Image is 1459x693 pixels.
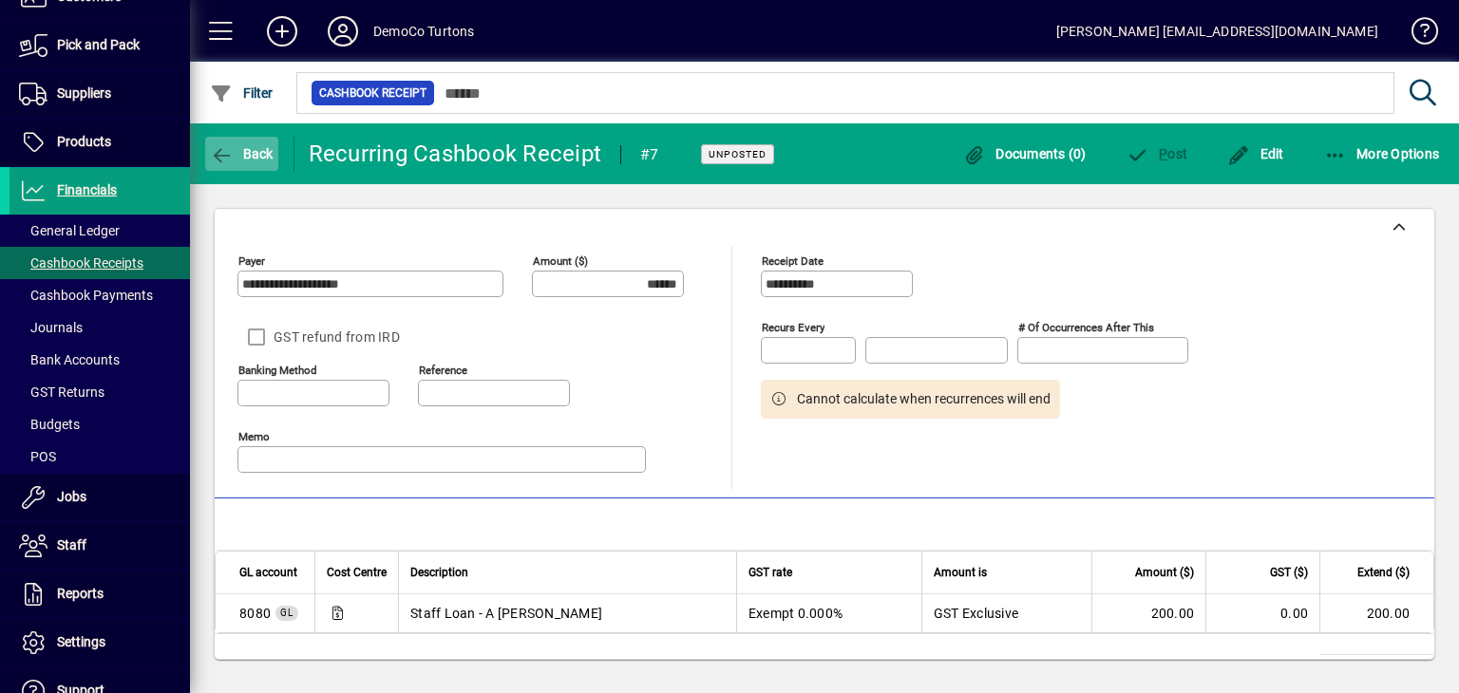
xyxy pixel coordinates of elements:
[9,376,190,408] a: GST Returns
[238,254,265,268] mat-label: Payer
[709,148,767,160] span: Unposted
[1170,655,1320,678] td: Balance to distribute
[9,279,190,311] a: Cashbook Payments
[1320,655,1434,678] td: 0.00
[9,571,190,618] a: Reports
[252,14,313,48] button: Add
[9,215,190,247] a: General Ledger
[57,537,86,553] span: Staff
[533,254,588,268] mat-label: Amount ($)
[9,344,190,376] a: Bank Accounts
[934,562,987,583] span: Amount is
[1127,146,1188,161] span: ost
[1091,594,1205,632] td: 200.00
[1122,137,1193,171] button: Post
[9,70,190,118] a: Suppliers
[398,594,736,632] td: Staff Loan - A [PERSON_NAME]
[797,389,1051,409] span: Cannot calculate when recurrences will end
[19,320,83,335] span: Journals
[921,594,1091,632] td: GST Exclusive
[238,430,270,443] mat-label: Memo
[9,440,190,473] a: POS
[1319,137,1445,171] button: More Options
[762,321,824,334] mat-label: Recurs every
[9,22,190,69] a: Pick and Pack
[57,634,105,649] span: Settings
[9,119,190,166] a: Products
[19,288,153,303] span: Cashbook Payments
[280,608,294,618] span: GL
[1222,137,1289,171] button: Edit
[1319,594,1433,632] td: 200.00
[736,594,921,632] td: Exempt 0.000%
[9,408,190,440] a: Budgets
[1397,4,1435,66] a: Knowledge Base
[762,254,824,268] mat-label: Receipt Date
[239,604,271,623] span: Staff Loan - A Johns
[958,137,1091,171] button: Documents (0)
[1056,16,1378,47] div: [PERSON_NAME] [EMAIL_ADDRESS][DOMAIN_NAME]
[1159,146,1167,161] span: P
[1270,562,1308,583] span: GST ($)
[1357,562,1410,583] span: Extend ($)
[1018,321,1154,334] mat-label: # of occurrences after this
[640,140,659,170] div: #7
[9,247,190,279] a: Cashbook Receipts
[190,137,294,171] app-page-header-button: Back
[238,364,317,377] mat-label: Banking method
[9,619,190,666] a: Settings
[19,352,120,367] span: Bank Accounts
[963,146,1087,161] span: Documents (0)
[19,449,56,464] span: POS
[1205,594,1319,632] td: 0.00
[19,223,120,238] span: General Ledger
[57,134,111,149] span: Products
[57,85,111,101] span: Suppliers
[57,489,86,504] span: Jobs
[373,16,474,47] div: DemoCo Turtons
[327,562,387,583] span: Cost Centre
[9,311,190,344] a: Journals
[19,417,80,432] span: Budgets
[319,84,426,103] span: Cashbook Receipt
[9,474,190,521] a: Jobs
[210,146,274,161] span: Back
[419,364,467,377] mat-label: Reference
[57,586,104,601] span: Reports
[205,76,278,110] button: Filter
[1324,146,1440,161] span: More Options
[19,384,104,400] span: GST Returns
[1135,562,1194,583] span: Amount ($)
[309,139,602,169] div: Recurring Cashbook Receipt
[748,562,792,583] span: GST rate
[19,255,143,271] span: Cashbook Receipts
[410,562,468,583] span: Description
[313,14,373,48] button: Profile
[1227,146,1284,161] span: Edit
[9,522,190,570] a: Staff
[239,562,297,583] span: GL account
[57,37,140,52] span: Pick and Pack
[57,182,117,197] span: Financials
[210,85,274,101] span: Filter
[205,137,278,171] button: Back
